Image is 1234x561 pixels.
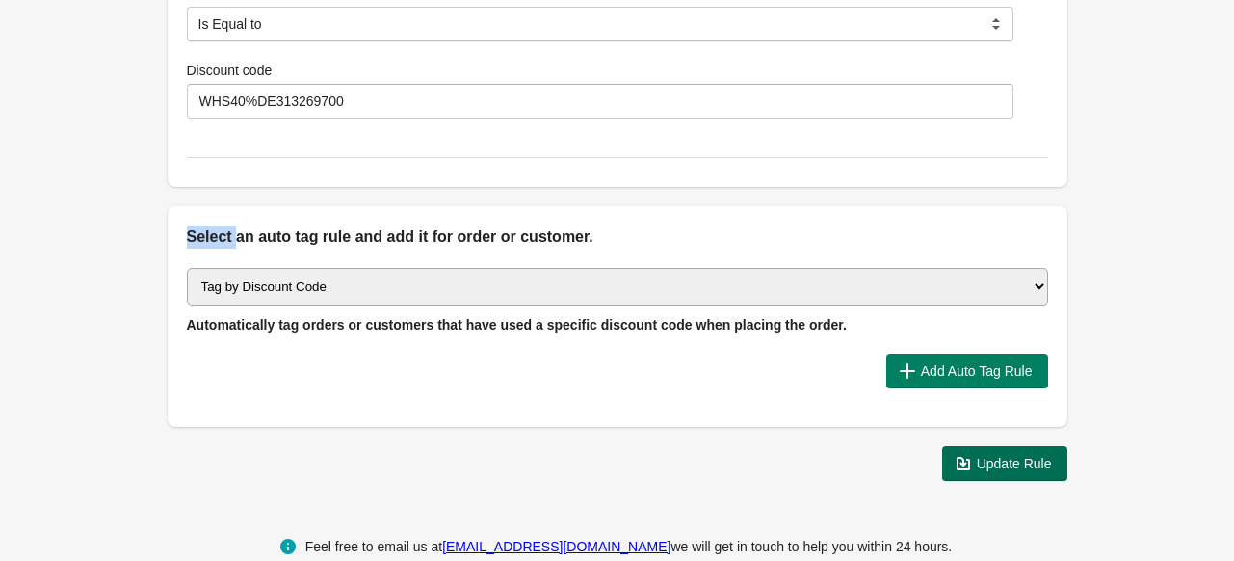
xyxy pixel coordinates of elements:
[442,539,670,554] a: [EMAIL_ADDRESS][DOMAIN_NAME]
[187,226,1048,249] h2: Select an auto tag rule and add it for order or customer.
[942,446,1067,481] button: Update Rule
[886,354,1048,388] button: Add Auto Tag Rule
[187,61,273,80] label: Discount code
[187,84,1013,119] input: Discount code
[187,317,847,333] span: Automatically tag orders or customers that have used a specific discount code when placing the or...
[977,456,1052,471] span: Update Rule
[921,363,1033,379] span: Add Auto Tag Rule
[305,535,953,558] div: Feel free to email us at we will get in touch to help you within 24 hours.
